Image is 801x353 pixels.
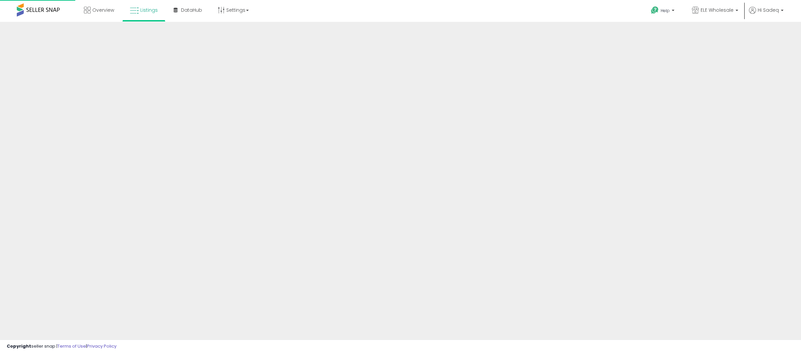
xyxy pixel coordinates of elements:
[646,1,681,22] a: Help
[651,6,659,14] i: Get Help
[749,7,784,22] a: Hi Sadeq
[701,7,734,13] span: ELE Wholesale
[181,7,202,13] span: DataHub
[140,7,158,13] span: Listings
[758,7,779,13] span: Hi Sadeq
[92,7,114,13] span: Overview
[661,8,670,13] span: Help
